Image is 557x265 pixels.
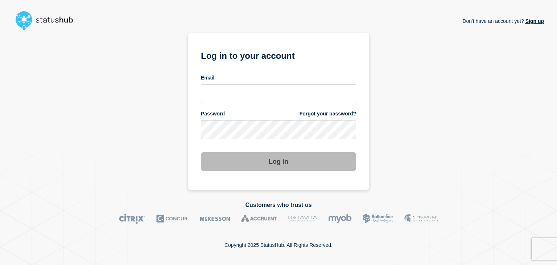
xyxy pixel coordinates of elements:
[462,12,544,30] p: Don't have an account yet?
[328,213,352,224] img: myob logo
[288,213,317,224] img: DataVita logo
[156,213,189,224] img: Concur logo
[201,152,356,171] button: Log in
[363,213,393,224] img: Bottomline logo
[524,18,544,24] a: Sign up
[201,74,214,81] span: Email
[119,213,145,224] img: Citrix logo
[241,213,277,224] img: Accruent logo
[13,202,544,208] h2: Customers who trust us
[201,48,356,62] h1: Log in to your account
[200,213,230,224] img: McKesson logo
[224,242,333,248] p: Copyright 2025 StatusHub. All Rights Reserved.
[201,84,356,103] input: email input
[404,213,438,224] img: MSU logo
[201,110,225,117] span: Password
[201,120,356,139] input: password input
[300,110,356,117] a: Forgot your password?
[13,9,82,32] img: StatusHub logo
